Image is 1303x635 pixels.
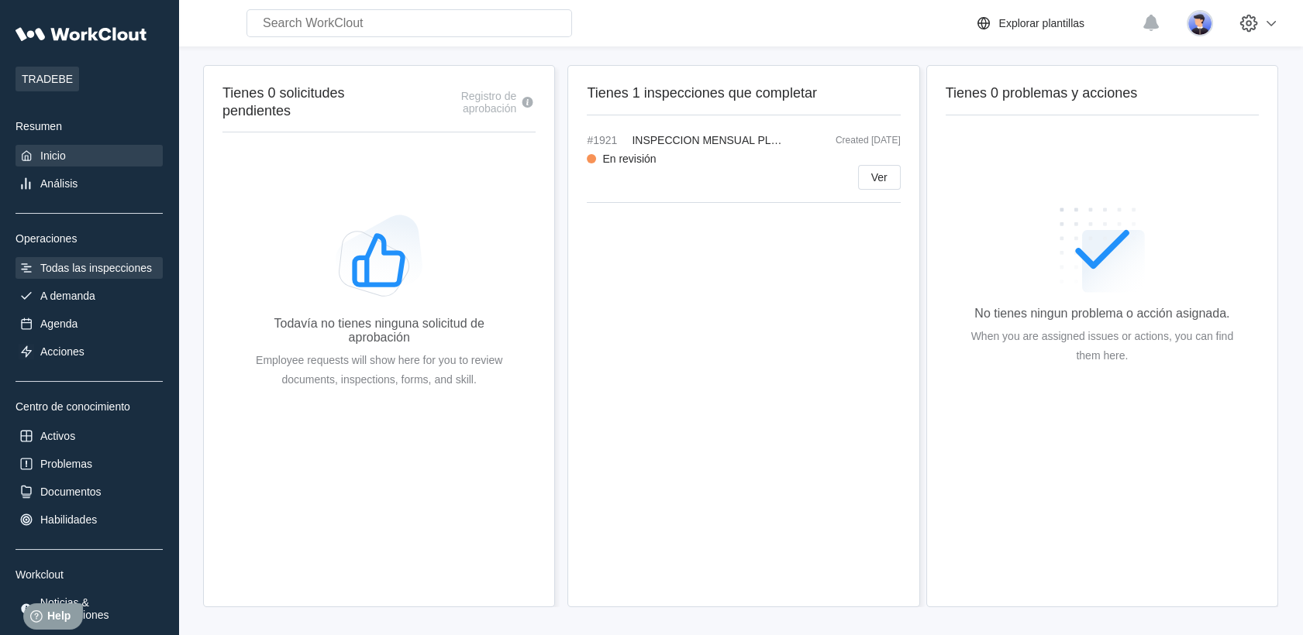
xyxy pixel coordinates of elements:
div: En revisión [602,153,656,165]
div: Workclout [16,568,163,581]
a: Problemas [16,453,163,475]
div: Operaciones [16,232,163,245]
div: Agenda [40,317,78,330]
a: Activos [16,425,163,447]
a: Análisis [16,173,163,194]
a: Documentos [16,481,163,503]
div: Inicio [40,149,66,162]
h2: Tienes 0 solicitudes pendientes [222,84,408,119]
div: Acciones [40,345,84,358]
div: Created [DATE] [800,135,901,146]
div: Análisis [40,177,78,190]
a: Noticias & atualizaciones [16,593,163,624]
div: Explorar plantillas [999,17,1085,29]
div: When you are assigned issues or actions, you can find them here. [970,327,1234,366]
div: Todas las inspecciones [40,262,152,274]
div: No tienes ningun problema o acción asignada. [974,307,1229,321]
span: #1921 [587,134,626,146]
span: Ver [871,172,888,183]
span: INSPECCION MENSUAL PLANIFICADA [632,134,829,146]
a: Habilidades [16,509,163,530]
input: Search WorkClout [246,9,572,37]
div: Noticias & atualizaciones [40,596,160,621]
div: A demanda [40,290,95,302]
a: Explorar plantillas [974,14,1135,33]
div: Todavía no tienes ninguna solicitud de aprobación [247,317,511,345]
a: Acciones [16,341,163,362]
a: Agenda [16,313,163,335]
div: Documentos [40,486,102,498]
button: Ver [858,165,901,190]
div: Habilidades [40,513,97,526]
a: Inicio [16,145,163,166]
span: TRADEBE [16,67,79,91]
div: Activos [40,430,75,442]
div: Resumen [16,120,163,132]
img: user-5.png [1187,10,1213,36]
h2: Tienes 0 problemas y acciones [946,84,1259,102]
div: Registro de aprobación [408,90,516,115]
a: Todas las inspecciones [16,257,163,279]
div: Employee requests will show here for you to review documents, inspections, forms, and skill. [247,351,511,390]
div: Problemas [40,458,92,470]
a: A demanda [16,285,163,307]
h2: Tienes 1 inspecciones que completar [587,84,900,102]
div: Centro de conocimiento [16,400,163,413]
